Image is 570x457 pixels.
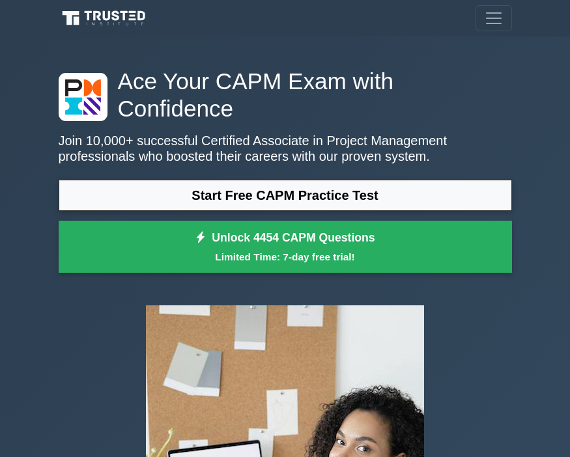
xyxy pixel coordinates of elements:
[59,133,512,164] p: Join 10,000+ successful Certified Associate in Project Management professionals who boosted their...
[75,249,496,264] small: Limited Time: 7-day free trial!
[59,68,512,122] h1: Ace Your CAPM Exam with Confidence
[476,5,512,31] button: Toggle navigation
[59,180,512,211] a: Start Free CAPM Practice Test
[59,221,512,273] a: Unlock 4454 CAPM QuestionsLimited Time: 7-day free trial!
